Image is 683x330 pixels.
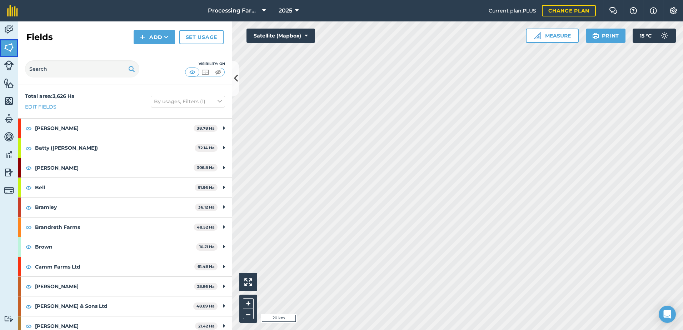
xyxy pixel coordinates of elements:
[4,24,14,35] img: svg+xml;base64,PD94bWwgdmVyc2lvbj0iMS4wIiBlbmNvZGluZz0idXRmLTgiPz4KPCEtLSBHZW5lcmF0b3I6IEFkb2JlIE...
[185,61,225,67] div: Visibility: On
[18,197,232,217] div: Bramley36.12 Ha
[489,7,536,15] span: Current plan : PLUS
[18,158,232,177] div: [PERSON_NAME]306.8 Ha
[586,29,626,43] button: Print
[35,138,195,157] strong: Batty ([PERSON_NAME])
[198,185,215,190] strong: 91.96 Ha
[650,6,657,15] img: svg+xml;base64,PHN2ZyB4bWxucz0iaHR0cDovL3d3dy53My5vcmcvMjAwMC9zdmciIHdpZHRoPSIxNyIgaGVpZ2h0PSIxNy...
[629,7,638,14] img: A question mark icon
[18,217,232,237] div: Brandreth Farms48.52 Ha
[592,31,599,40] img: svg+xml;base64,PHN2ZyB4bWxucz0iaHR0cDovL3d3dy53My5vcmcvMjAwMC9zdmciIHdpZHRoPSIxOSIgaGVpZ2h0PSIyNC...
[35,197,195,217] strong: Bramley
[25,302,32,311] img: svg+xml;base64,PHN2ZyB4bWxucz0iaHR0cDovL3d3dy53My5vcmcvMjAwMC9zdmciIHdpZHRoPSIxOCIgaGVpZ2h0PSIyNC...
[25,144,32,152] img: svg+xml;base64,PHN2ZyB4bWxucz0iaHR0cDovL3d3dy53My5vcmcvMjAwMC9zdmciIHdpZHRoPSIxOCIgaGVpZ2h0PSIyNC...
[25,183,32,192] img: svg+xml;base64,PHN2ZyB4bWxucz0iaHR0cDovL3d3dy53My5vcmcvMjAwMC9zdmciIHdpZHRoPSIxOCIgaGVpZ2h0PSIyNC...
[7,5,18,16] img: fieldmargin Logo
[35,257,194,276] strong: Camm Farms Ltd
[198,145,215,150] strong: 72.14 Ha
[25,103,56,111] a: Edit fields
[244,278,252,286] img: Four arrows, one pointing top left, one top right, one bottom right and the last bottom left
[4,114,14,124] img: svg+xml;base64,PD94bWwgdmVyc2lvbj0iMS4wIiBlbmNvZGluZz0idXRmLTgiPz4KPCEtLSBHZW5lcmF0b3I6IEFkb2JlIE...
[35,158,194,177] strong: [PERSON_NAME]
[25,262,32,271] img: svg+xml;base64,PHN2ZyB4bWxucz0iaHR0cDovL3d3dy53My5vcmcvMjAwMC9zdmciIHdpZHRoPSIxOCIgaGVpZ2h0PSIyNC...
[25,93,75,99] strong: Total area : 3,626 Ha
[35,296,193,316] strong: [PERSON_NAME] & Sons Ltd
[609,7,618,14] img: Two speech bubbles overlapping with the left bubble in the forefront
[25,124,32,132] img: svg+xml;base64,PHN2ZyB4bWxucz0iaHR0cDovL3d3dy53My5vcmcvMjAwMC9zdmciIHdpZHRoPSIxOCIgaGVpZ2h0PSIyNC...
[197,225,215,230] strong: 48.52 Ha
[35,237,196,256] strong: Brown
[25,282,32,291] img: svg+xml;base64,PHN2ZyB4bWxucz0iaHR0cDovL3d3dy53My5vcmcvMjAwMC9zdmciIHdpZHRoPSIxOCIgaGVpZ2h0PSIyNC...
[26,31,53,43] h2: Fields
[4,185,14,195] img: svg+xml;base64,PD94bWwgdmVyc2lvbj0iMS4wIiBlbmNvZGluZz0idXRmLTgiPz4KPCEtLSBHZW5lcmF0b3I6IEFkb2JlIE...
[25,60,139,77] input: Search
[35,217,194,237] strong: Brandreth Farms
[214,69,223,76] img: svg+xml;base64,PHN2ZyB4bWxucz0iaHR0cDovL3d3dy53My5vcmcvMjAwMC9zdmciIHdpZHRoPSI1MCIgaGVpZ2h0PSI0MC...
[633,29,676,43] button: 15 °C
[542,5,596,16] a: Change plan
[128,65,135,73] img: svg+xml;base64,PHN2ZyB4bWxucz0iaHR0cDovL3d3dy53My5vcmcvMjAwMC9zdmciIHdpZHRoPSIxOSIgaGVpZ2h0PSIyNC...
[4,315,14,322] img: svg+xml;base64,PD94bWwgdmVyc2lvbj0iMS4wIiBlbmNvZGluZz0idXRmLTgiPz4KPCEtLSBHZW5lcmF0b3I6IEFkb2JlIE...
[199,244,215,249] strong: 10.21 Ha
[526,29,579,43] button: Measure
[18,237,232,256] div: Brown10.21 Ha
[35,119,194,138] strong: [PERSON_NAME]
[134,30,175,44] button: Add
[4,78,14,89] img: svg+xml;base64,PHN2ZyB4bWxucz0iaHR0cDovL3d3dy53My5vcmcvMjAwMC9zdmciIHdpZHRoPSI1NiIgaGVpZ2h0PSI2MC...
[534,32,541,39] img: Ruler icon
[208,6,259,15] span: Processing Farms
[25,223,32,231] img: svg+xml;base64,PHN2ZyB4bWxucz0iaHR0cDovL3d3dy53My5vcmcvMjAwMC9zdmciIHdpZHRoPSIxOCIgaGVpZ2h0PSIyNC...
[243,298,254,309] button: +
[140,33,145,41] img: svg+xml;base64,PHN2ZyB4bWxucz0iaHR0cDovL3d3dy53My5vcmcvMjAwMC9zdmciIHdpZHRoPSIxNCIgaGVpZ2h0PSIyNC...
[659,306,676,323] div: Open Intercom Messenger
[4,131,14,142] img: svg+xml;base64,PD94bWwgdmVyc2lvbj0iMS4wIiBlbmNvZGluZz0idXRmLTgiPz4KPCEtLSBHZW5lcmF0b3I6IEFkb2JlIE...
[188,69,197,76] img: svg+xml;base64,PHN2ZyB4bWxucz0iaHR0cDovL3d3dy53My5vcmcvMjAwMC9zdmciIHdpZHRoPSI1MCIgaGVpZ2h0PSI0MC...
[4,149,14,160] img: svg+xml;base64,PD94bWwgdmVyc2lvbj0iMS4wIiBlbmNvZGluZz0idXRmLTgiPz4KPCEtLSBHZW5lcmF0b3I6IEFkb2JlIE...
[18,257,232,276] div: Camm Farms Ltd61.48 Ha
[198,324,215,329] strong: 21.42 Ha
[196,304,215,309] strong: 48.89 Ha
[201,69,210,76] img: svg+xml;base64,PHN2ZyB4bWxucz0iaHR0cDovL3d3dy53My5vcmcvMjAwMC9zdmciIHdpZHRoPSI1MCIgaGVpZ2h0PSI0MC...
[4,42,14,53] img: svg+xml;base64,PHN2ZyB4bWxucz0iaHR0cDovL3d3dy53My5vcmcvMjAwMC9zdmciIHdpZHRoPSI1NiIgaGVpZ2h0PSI2MC...
[151,96,225,107] button: By usages, Filters (1)
[4,96,14,106] img: svg+xml;base64,PHN2ZyB4bWxucz0iaHR0cDovL3d3dy53My5vcmcvMjAwMC9zdmciIHdpZHRoPSI1NiIgaGVpZ2h0PSI2MC...
[198,205,215,210] strong: 36.12 Ha
[640,29,652,43] span: 15 ° C
[279,6,292,15] span: 2025
[197,126,215,131] strong: 38.78 Ha
[246,29,315,43] button: Satellite (Mapbox)
[243,309,254,319] button: –
[18,178,232,197] div: Bell91.96 Ha
[4,60,14,70] img: svg+xml;base64,PD94bWwgdmVyc2lvbj0iMS4wIiBlbmNvZGluZz0idXRmLTgiPz4KPCEtLSBHZW5lcmF0b3I6IEFkb2JlIE...
[18,138,232,157] div: Batty ([PERSON_NAME])72.14 Ha
[35,178,195,197] strong: Bell
[198,264,215,269] strong: 61.48 Ha
[657,29,672,43] img: svg+xml;base64,PD94bWwgdmVyc2lvbj0iMS4wIiBlbmNvZGluZz0idXRmLTgiPz4KPCEtLSBHZW5lcmF0b3I6IEFkb2JlIE...
[18,277,232,296] div: [PERSON_NAME]28.86 Ha
[18,119,232,138] div: [PERSON_NAME]38.78 Ha
[197,284,215,289] strong: 28.86 Ha
[179,30,224,44] a: Set usage
[25,203,32,212] img: svg+xml;base64,PHN2ZyB4bWxucz0iaHR0cDovL3d3dy53My5vcmcvMjAwMC9zdmciIHdpZHRoPSIxOCIgaGVpZ2h0PSIyNC...
[4,167,14,178] img: svg+xml;base64,PD94bWwgdmVyc2lvbj0iMS4wIiBlbmNvZGluZz0idXRmLTgiPz4KPCEtLSBHZW5lcmF0b3I6IEFkb2JlIE...
[25,242,32,251] img: svg+xml;base64,PHN2ZyB4bWxucz0iaHR0cDovL3d3dy53My5vcmcvMjAwMC9zdmciIHdpZHRoPSIxOCIgaGVpZ2h0PSIyNC...
[197,165,215,170] strong: 306.8 Ha
[669,7,678,14] img: A cog icon
[25,164,32,172] img: svg+xml;base64,PHN2ZyB4bWxucz0iaHR0cDovL3d3dy53My5vcmcvMjAwMC9zdmciIHdpZHRoPSIxOCIgaGVpZ2h0PSIyNC...
[35,277,194,296] strong: [PERSON_NAME]
[18,296,232,316] div: [PERSON_NAME] & Sons Ltd48.89 Ha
